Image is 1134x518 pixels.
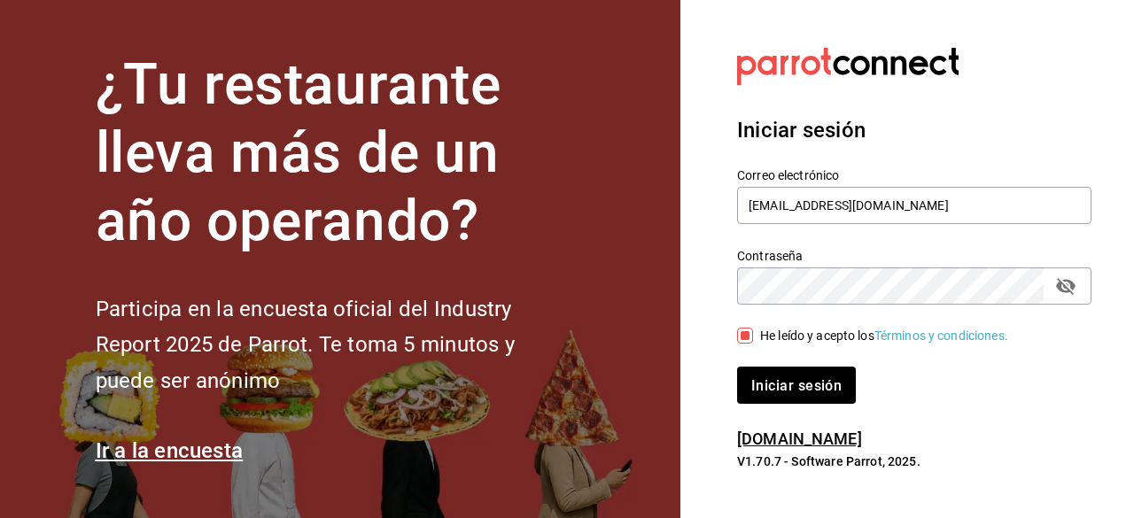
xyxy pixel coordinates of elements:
a: Ir a la encuesta [96,438,244,463]
font: Contraseña [737,249,803,263]
button: campo de contraseña [1051,271,1081,301]
font: Correo electrónico [737,168,839,182]
font: Iniciar sesión [737,118,866,143]
input: Ingresa tu correo electrónico [737,187,1091,224]
font: Iniciar sesión [751,376,842,393]
font: He leído y acepto los [760,329,874,343]
button: Iniciar sesión [737,367,856,404]
font: ¿Tu restaurante lleva más de un año operando? [96,51,501,254]
font: Participa en la encuesta oficial del Industry Report 2025 de Parrot. Te toma 5 minutos y puede se... [96,297,515,394]
a: Términos y condiciones. [874,329,1008,343]
font: V1.70.7 - Software Parrot, 2025. [737,454,920,468]
a: [DOMAIN_NAME] [737,429,862,448]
